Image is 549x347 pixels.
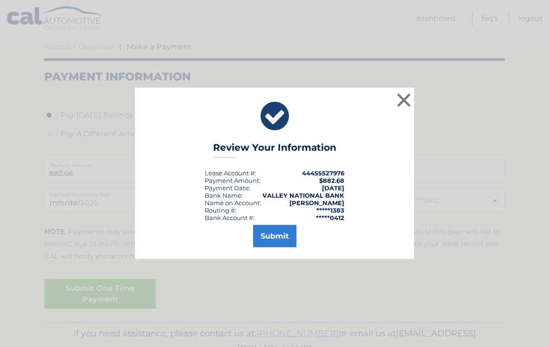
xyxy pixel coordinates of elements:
[395,91,413,109] button: ×
[205,169,256,177] div: Lease Account #:
[213,142,336,158] h3: Review Your Information
[302,169,344,177] strong: 44455527976
[205,214,254,221] div: Bank Account #:
[205,177,261,184] div: Payment Amount:
[322,184,344,192] span: [DATE]
[289,199,344,207] strong: [PERSON_NAME]
[205,207,236,214] div: Routing #:
[319,177,344,184] span: $882.68
[205,199,261,207] div: Name on Account:
[262,192,344,199] strong: VALLEY NATIONAL BANK
[253,225,296,247] button: Submit
[205,184,250,192] div: :
[205,184,249,192] span: Payment Date
[205,192,243,199] div: Bank Name:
